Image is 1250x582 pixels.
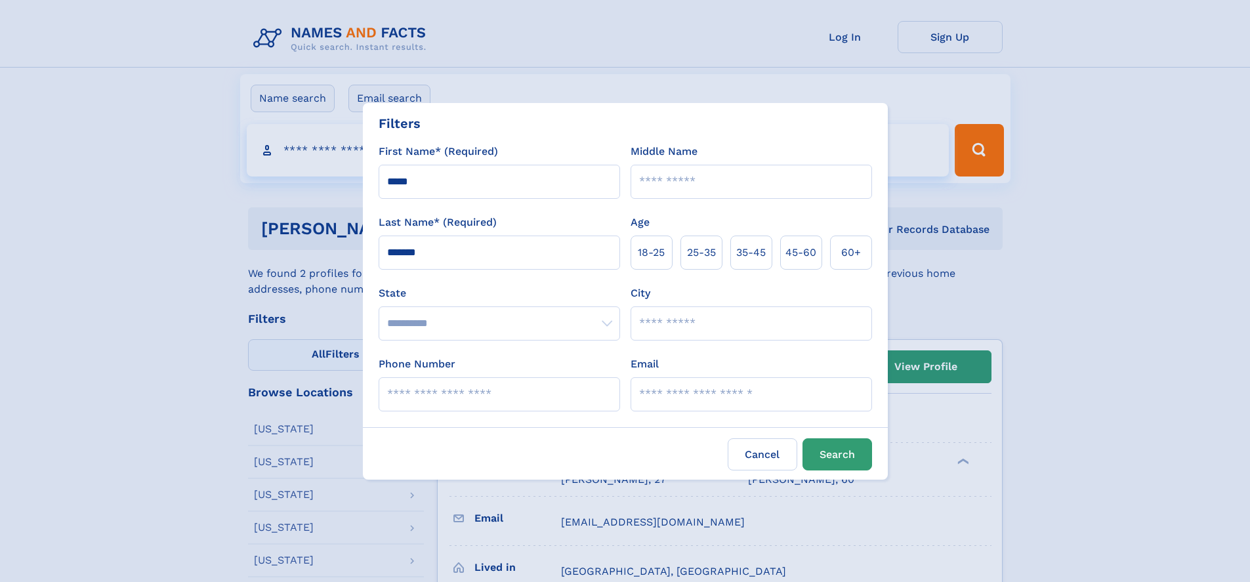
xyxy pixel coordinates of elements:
label: Cancel [728,438,797,470]
label: State [379,285,620,301]
label: Email [631,356,659,372]
label: Middle Name [631,144,698,159]
label: Age [631,215,650,230]
span: 18‑25 [638,245,665,260]
label: City [631,285,650,301]
label: Last Name* (Required) [379,215,497,230]
div: Filters [379,114,421,133]
span: 60+ [841,245,861,260]
span: 25‑35 [687,245,716,260]
span: 35‑45 [736,245,766,260]
label: Phone Number [379,356,455,372]
span: 45‑60 [785,245,816,260]
button: Search [802,438,872,470]
label: First Name* (Required) [379,144,498,159]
